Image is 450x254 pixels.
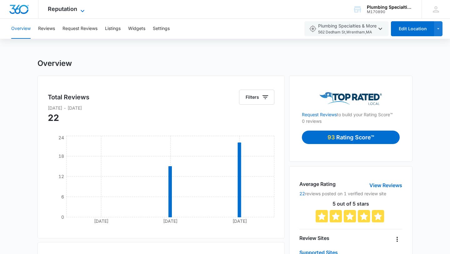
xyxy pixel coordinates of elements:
[319,92,382,105] img: Top Rated Local Logo
[48,92,89,102] h5: Total Reviews
[61,194,64,199] tspan: 6
[58,174,64,179] tspan: 12
[61,214,64,220] tspan: 0
[336,133,374,142] p: Rating Score™
[327,133,336,142] p: 93
[299,234,329,242] h4: Review Sites
[58,135,64,140] tspan: 24
[37,59,72,68] h1: Overview
[299,201,402,206] p: 5 out of 5 stars
[299,190,402,197] p: reviews posted on 1 verified review site
[94,218,108,224] tspan: [DATE]
[302,112,337,117] a: Request Reviews
[367,10,412,14] div: account id
[391,21,434,36] button: Edit Location
[239,90,274,105] button: Filters
[304,21,389,36] button: Plumbing Specialties & More562 Dedham St,Wrentham,MA
[302,118,400,124] p: 0 reviews
[232,218,247,224] tspan: [DATE]
[11,19,31,39] button: Overview
[38,19,55,39] button: Reviews
[105,19,121,39] button: Listings
[58,153,64,159] tspan: 18
[299,191,305,196] a: 22
[48,105,274,111] p: [DATE] - [DATE]
[369,182,402,189] a: View Reviews
[299,180,336,188] h4: Average Rating
[367,5,412,10] div: account name
[392,234,402,244] button: Overflow Menu
[302,105,400,118] p: to build your Rating Score™
[318,22,377,35] span: Plumbing Specialties & More
[62,19,97,39] button: Request Reviews
[48,112,59,123] span: 22
[48,6,77,12] span: Reputation
[163,218,177,224] tspan: [DATE]
[153,19,170,39] button: Settings
[318,29,377,35] span: 562 Dedham St , Wrentham , MA
[128,19,145,39] button: Widgets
